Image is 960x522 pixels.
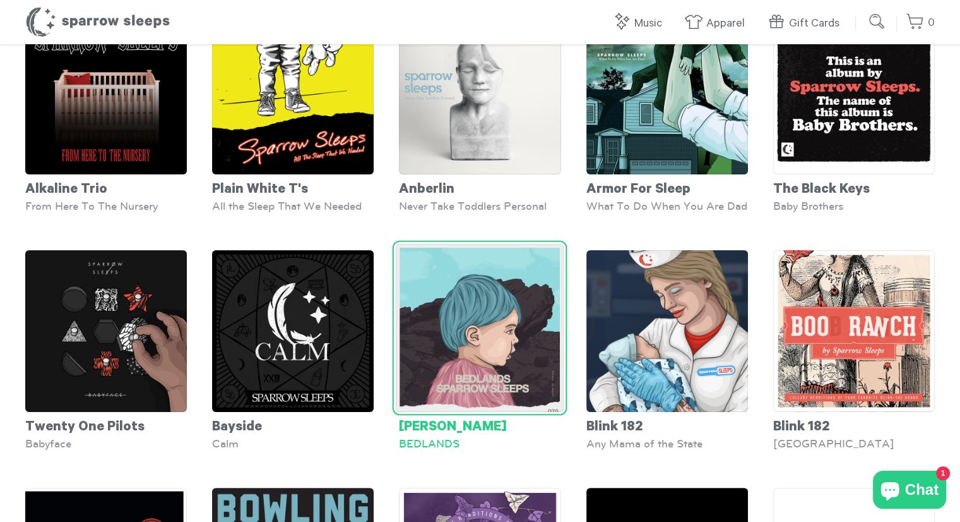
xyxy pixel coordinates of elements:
div: Alkaline Trio [25,174,187,200]
div: Babyface [25,437,187,450]
div: Armor For Sleep [586,174,748,200]
div: Blink 182 [773,412,935,437]
img: Boob-Ranch_grande.jpg [773,250,935,412]
img: SparrowSleeps-PlainWhiteT_s-AllTheSleepThatWeNeeded-Cover_grande.png [212,13,374,174]
img: SparrowSleeps-TheBlackKeys-BabyBrothers-Cover_grande.png [773,13,935,174]
div: All the Sleep That We Needed [212,200,374,212]
img: Halsey-Bedlands-SparrowSleeps-Cover_grande.png [396,244,564,412]
a: Blink 182 Any Mama of the State [586,250,748,450]
div: [PERSON_NAME] [399,412,560,437]
input: Submit [865,9,890,34]
inbox-online-store-chat: Shopify online store chat [869,471,950,512]
div: BEDLANDS [399,437,560,450]
div: [GEOGRAPHIC_DATA] [773,437,935,450]
div: Twenty One Pilots [25,412,187,437]
img: SS-FromHereToTheNursery-cover-1600x1600_grande.png [25,13,187,174]
img: ArmorForSleep-WhatToDoWhenYouAreDad-Cover-SparrowSleeps_grande.png [586,13,748,174]
div: What To Do When You Are Dad [586,200,748,212]
a: Blink 182 [GEOGRAPHIC_DATA] [773,250,935,450]
a: [PERSON_NAME] BEDLANDS [399,250,560,450]
div: The Black Keys [773,174,935,200]
a: Music [612,10,668,37]
a: Apparel [684,10,751,37]
a: Gift Cards [767,10,846,37]
div: Calm [212,437,374,450]
img: SS-NeverTakeToddlersPersonal-Cover-1600x1600_grande.png [399,13,560,174]
a: Bayside Calm [212,250,374,450]
a: Plain White T's All the Sleep That We Needed [212,13,374,212]
img: Blink-182-AnyMamaoftheState-Cover_grande.png [586,250,748,412]
div: Baby Brothers [773,200,935,212]
div: Any Mama of the State [586,437,748,450]
div: Blink 182 [586,412,748,437]
h1: Sparrow Sleeps [25,6,170,38]
div: Bayside [212,412,374,437]
a: Armor For Sleep What To Do When You Are Dad [586,13,748,212]
a: 0 [906,9,935,37]
div: Never Take Toddlers Personal [399,200,560,212]
a: The Black Keys Baby Brothers [773,13,935,212]
a: Twenty One Pilots Babyface [25,250,187,450]
img: TwentyOnePilots-Babyface-Cover-SparrowSleeps_grande.png [25,250,187,412]
a: Anberlin Never Take Toddlers Personal [399,13,560,212]
div: Anberlin [399,174,560,200]
div: From Here To The Nursery [25,200,187,212]
img: SS-Calm-Cover-1600x1600_grande.png [212,250,374,412]
div: Plain White T's [212,174,374,200]
a: Alkaline Trio From Here To The Nursery [25,13,187,212]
